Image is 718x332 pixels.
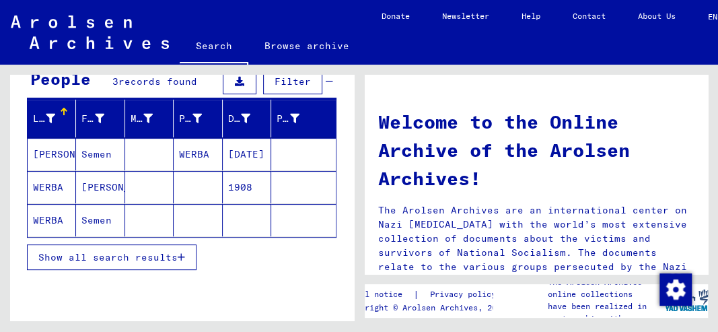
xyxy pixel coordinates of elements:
[345,288,511,302] div: |
[419,288,511,302] a: Privacy policy
[125,100,174,137] mat-header-cell: Maiden Name
[277,108,319,129] div: Prisoner #
[378,108,695,193] h1: Welcome to the Online Archive of the Arolsen Archives!
[33,112,55,126] div: Last Name
[223,138,271,170] mat-cell: [DATE]
[28,100,76,137] mat-header-cell: Last Name
[277,112,299,126] div: Prisoner #
[28,171,76,203] mat-cell: WERBA
[228,112,250,126] div: Date of Birth
[275,75,311,88] span: Filter
[38,251,178,263] span: Show all search results
[180,30,248,65] a: Search
[378,203,695,317] p: The Arolsen Archives are an international center on Nazi [MEDICAL_DATA] with the world’s most ext...
[248,30,365,62] a: Browse archive
[118,75,197,88] span: records found
[112,75,118,88] span: 3
[179,108,221,129] div: Place of Birth
[659,273,692,306] img: Change consent
[271,100,335,137] mat-header-cell: Prisoner #
[179,112,201,126] div: Place of Birth
[28,204,76,236] mat-cell: WERBA
[76,100,124,137] mat-header-cell: First Name
[547,276,665,300] p: The Arolsen Archives online collections
[228,108,271,129] div: Date of Birth
[131,108,173,129] div: Maiden Name
[76,204,124,236] mat-cell: Semen
[81,112,104,126] div: First Name
[263,69,322,94] button: Filter
[30,67,91,91] div: People
[27,244,196,270] button: Show all search results
[345,302,511,314] p: Copyright © Arolsen Archives, 2021
[223,100,271,137] mat-header-cell: Date of Birth
[76,138,124,170] mat-cell: Semen
[345,288,412,302] a: Legal notice
[11,15,169,49] img: Arolsen_neg.svg
[81,108,124,129] div: First Name
[547,300,665,325] p: have been realized in partnership with
[131,112,153,126] div: Maiden Name
[223,171,271,203] mat-cell: 1908
[174,138,222,170] mat-cell: WERBA
[33,108,75,129] div: Last Name
[28,138,76,170] mat-cell: [PERSON_NAME]
[174,100,222,137] mat-header-cell: Place of Birth
[76,171,124,203] mat-cell: [PERSON_NAME]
